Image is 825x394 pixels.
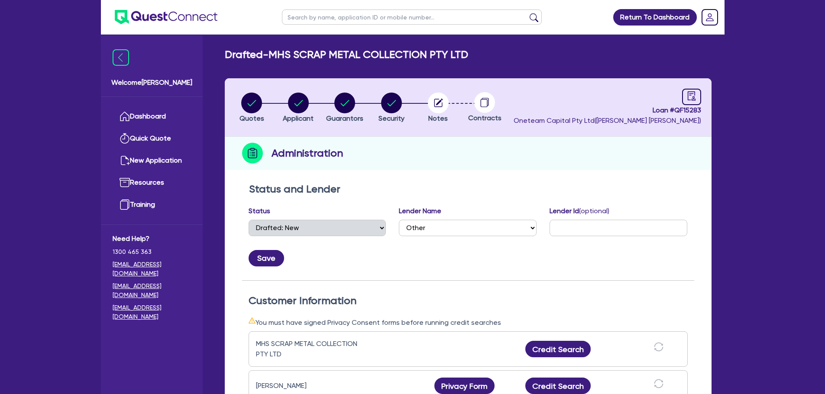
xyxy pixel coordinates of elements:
[654,379,663,388] span: sync
[249,295,688,307] h2: Customer Information
[120,133,130,144] img: quick-quote
[687,91,696,101] span: audit
[427,92,449,124] button: Notes
[113,260,191,278] a: [EMAIL_ADDRESS][DOMAIN_NAME]
[249,206,270,216] label: Status
[654,342,663,352] span: sync
[113,194,191,216] a: Training
[579,207,609,215] span: (optional)
[249,183,687,195] h2: Status and Lender
[113,106,191,128] a: Dashboard
[249,317,688,328] div: You must have signed Privacy Consent forms before running credit searches
[525,378,591,394] button: Credit Search
[249,250,284,266] button: Save
[434,378,495,394] button: Privacy Form
[282,10,542,25] input: Search by name, application ID or mobile number...
[682,89,701,105] a: audit
[225,48,468,61] h2: Drafted - MHS SCRAP METAL COLLECTION PTY LTD
[272,145,343,161] h2: Administration
[256,339,364,359] div: MHS SCRAP METAL COLLECTION PTY LTD
[113,303,191,321] a: [EMAIL_ADDRESS][DOMAIN_NAME]
[111,77,192,88] span: Welcome [PERSON_NAME]
[550,206,609,216] label: Lender Id
[468,114,501,122] span: Contracts
[283,114,314,122] span: Applicant
[651,342,666,357] button: sync
[113,49,129,66] img: icon-menu-close
[113,128,191,150] a: Quick Quote
[326,92,364,124] button: Guarantors
[113,172,191,194] a: Resources
[256,381,364,391] div: [PERSON_NAME]
[113,150,191,172] a: New Application
[113,234,191,244] span: Need Help?
[378,92,405,124] button: Security
[113,282,191,300] a: [EMAIL_ADDRESS][DOMAIN_NAME]
[242,143,263,163] img: step-icon
[120,155,130,166] img: new-application
[120,177,130,188] img: resources
[651,378,666,394] button: sync
[525,341,591,357] button: Credit Search
[282,92,314,124] button: Applicant
[249,317,256,324] span: warning
[514,105,701,115] span: Loan # QF15283
[379,114,404,122] span: Security
[326,114,363,122] span: Guarantors
[399,206,441,216] label: Lender Name
[514,116,701,125] span: Oneteam Capital Pty Ltd ( [PERSON_NAME] [PERSON_NAME] )
[113,247,191,256] span: 1300 465 363
[239,92,265,124] button: Quotes
[120,199,130,210] img: training
[239,114,264,122] span: Quotes
[428,114,448,122] span: Notes
[699,6,721,29] a: Dropdown toggle
[613,9,697,26] a: Return To Dashboard
[115,10,217,24] img: quest-connect-logo-blue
